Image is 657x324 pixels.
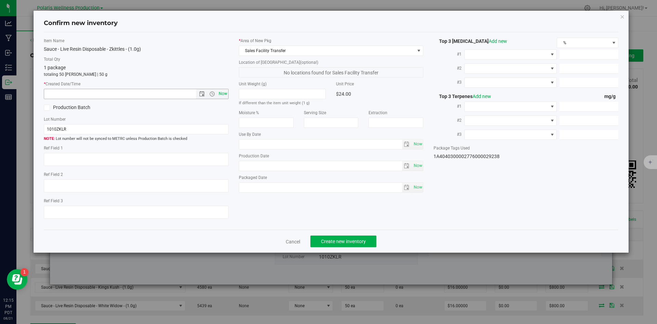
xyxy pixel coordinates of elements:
span: select [402,161,412,171]
label: Serving Size [304,110,359,116]
label: Production Batch [44,104,131,111]
div: Sauce - Live Resin Disposable - Zkittles - (1.0g) [44,46,229,53]
span: Open the time view [206,91,218,97]
span: Lot number will not be synced to METRC unless Production Batch is checked [44,136,229,142]
label: #3 [434,128,464,141]
iframe: Resource center unread badge [20,268,28,276]
label: Item Name [44,38,229,44]
label: Use By Date [239,131,424,137]
label: Ref Field 3 [44,198,229,204]
label: Area of New Pkg [239,38,424,44]
a: Add new [473,94,491,99]
div: 1A4040300002776000029238 [434,153,618,160]
span: select [412,140,423,149]
span: select [412,161,423,171]
span: % [557,38,609,48]
span: select [402,140,412,149]
span: Open the date view [196,91,208,97]
label: Moisture % [239,110,294,116]
label: #2 [434,114,464,127]
label: Ref Field 2 [44,171,229,178]
label: #2 [434,62,464,74]
a: Add new [489,38,507,44]
span: mg/g [604,94,618,99]
h4: Confirm new inventory [44,19,118,28]
label: Total Qty [44,56,229,62]
span: select [412,183,423,192]
label: #1 [434,48,464,60]
label: #1 [434,100,464,112]
label: Packaged Date [239,175,424,181]
label: Ref Field 1 [44,145,229,151]
iframe: Resource center [7,269,27,290]
span: Sales Facility Transfer [239,46,415,56]
label: Extraction [369,110,423,116]
label: Package Tags Used [434,145,618,151]
small: If different than the item unit weight (1 g) [239,101,310,105]
span: No locations found for Sales Facility Transfer [239,67,424,77]
span: Create new inventory [321,239,366,244]
a: Cancel [286,238,300,245]
span: Top 3 [MEDICAL_DATA] [434,38,507,44]
span: select [402,183,412,192]
p: totaling 50 [PERSON_NAME] | 50 g [44,71,229,77]
span: Set Current date [412,139,424,149]
label: Unit Weight (g) [239,81,326,87]
span: Set Current date [412,161,424,171]
label: Unit Price [336,81,423,87]
span: Set Current date [412,182,424,192]
label: Production Date [239,153,424,159]
span: Set Current date [217,89,229,99]
span: 1 package [44,65,66,70]
span: Top 3 Terpenes [434,94,491,99]
label: Location of [GEOGRAPHIC_DATA] [239,59,424,65]
span: (optional) [300,60,318,65]
label: Lot Number [44,116,229,122]
label: Created Date/Time [44,81,229,87]
div: $24.00 [336,89,423,99]
label: #3 [434,76,464,88]
button: Create new inventory [310,236,376,247]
